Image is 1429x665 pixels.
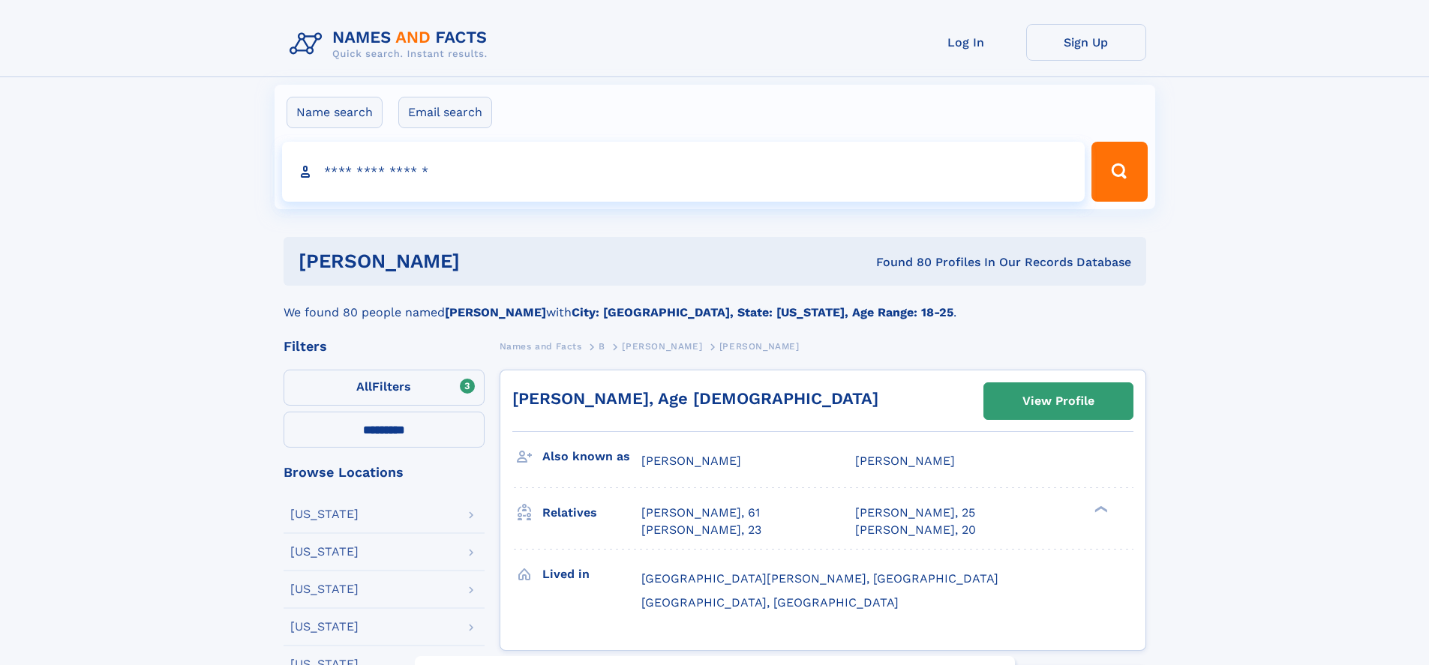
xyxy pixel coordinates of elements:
h3: Also known as [542,444,641,469]
div: Filters [284,340,485,353]
div: Found 80 Profiles In Our Records Database [668,254,1131,271]
div: [US_STATE] [290,621,359,633]
span: All [356,379,372,394]
b: City: [GEOGRAPHIC_DATA], State: [US_STATE], Age Range: 18-25 [572,305,953,319]
a: [PERSON_NAME], 20 [855,522,976,538]
a: Sign Up [1026,24,1146,61]
a: B [599,337,605,355]
span: [PERSON_NAME] [641,454,741,468]
h3: Lived in [542,562,641,587]
h3: Relatives [542,500,641,526]
div: View Profile [1022,384,1094,418]
div: ❯ [1091,505,1109,514]
div: [US_STATE] [290,546,359,558]
span: [PERSON_NAME] [719,341,800,352]
div: We found 80 people named with . [284,286,1146,322]
span: [PERSON_NAME] [855,454,955,468]
a: [PERSON_NAME], 61 [641,505,760,521]
div: [US_STATE] [290,508,359,520]
a: [PERSON_NAME], 25 [855,505,975,521]
a: [PERSON_NAME] [622,337,702,355]
span: [GEOGRAPHIC_DATA][PERSON_NAME], [GEOGRAPHIC_DATA] [641,571,998,586]
input: search input [282,142,1085,202]
div: [US_STATE] [290,583,359,595]
a: [PERSON_NAME], 23 [641,522,761,538]
span: [GEOGRAPHIC_DATA], [GEOGRAPHIC_DATA] [641,595,899,610]
div: Browse Locations [284,466,485,479]
label: Filters [284,370,485,406]
a: Names and Facts [500,337,582,355]
label: Email search [398,97,492,128]
b: [PERSON_NAME] [445,305,546,319]
h1: [PERSON_NAME] [299,252,668,271]
span: B [599,341,605,352]
a: Log In [906,24,1026,61]
a: [PERSON_NAME], Age [DEMOGRAPHIC_DATA] [512,389,878,408]
a: View Profile [984,383,1133,419]
label: Name search [287,97,383,128]
button: Search Button [1091,142,1147,202]
span: [PERSON_NAME] [622,341,702,352]
img: Logo Names and Facts [284,24,500,64]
